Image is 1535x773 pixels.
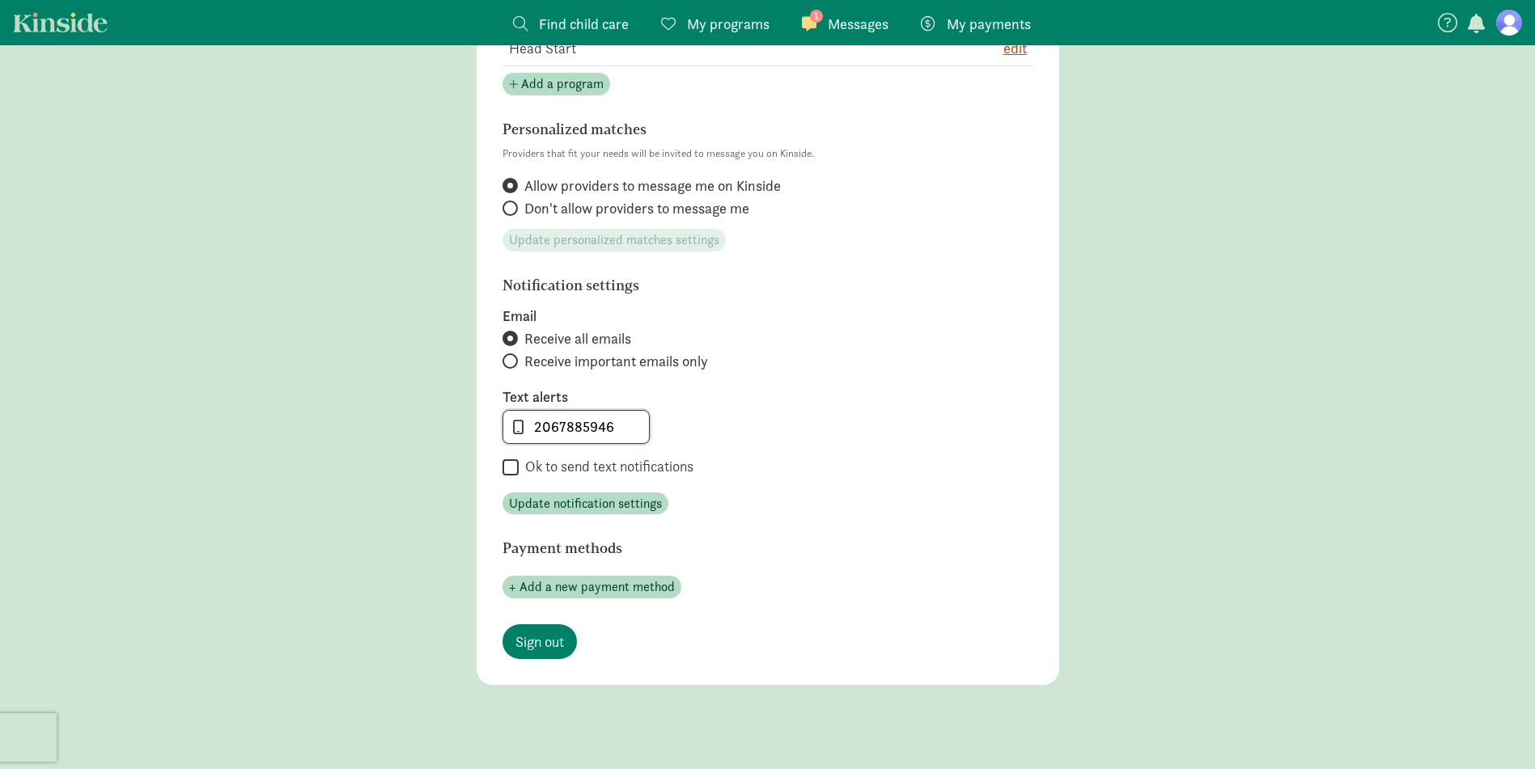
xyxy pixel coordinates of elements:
[1003,37,1027,59] button: edit
[828,13,888,35] span: Messages
[509,494,662,513] span: Update notification settings
[502,540,948,556] h6: Payment methods
[515,631,564,653] span: Sign out
[521,74,604,94] span: Add a program
[524,329,631,348] span: Receive all emails
[947,13,1031,35] span: My payments
[502,492,668,515] button: Update notification settings
[502,31,952,66] td: Head Start
[502,277,948,294] h6: Notification settings
[502,576,681,598] button: + Add a new payment method
[509,230,719,250] span: Update personalized matches settings
[502,144,1033,163] p: Providers that fit your needs will be invited to message you on Kinside.
[519,457,693,476] label: Ok to send text notifications
[502,624,577,659] a: Sign out
[13,12,108,32] a: Kinside
[502,306,1033,326] label: Email
[687,13,770,35] span: My programs
[502,229,726,251] button: Update personalized matches settings
[502,387,1033,407] label: Text alerts
[539,13,629,35] span: Find child care
[502,73,610,95] button: Add a program
[524,176,781,196] span: Allow providers to message me on Kinside
[503,411,649,443] input: 555-555-5555
[509,577,675,597] span: + Add a new payment method
[524,199,749,218] span: Don't allow providers to message me
[524,352,708,371] span: Receive important emails only
[810,10,823,23] span: 1
[502,121,948,137] h6: Personalized matches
